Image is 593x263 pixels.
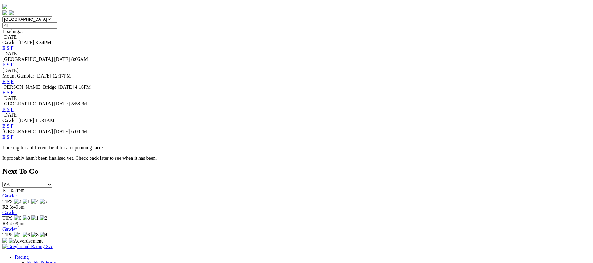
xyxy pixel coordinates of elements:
[2,40,17,45] span: Gawler
[40,199,47,204] img: 5
[36,118,55,123] span: 11:31AM
[7,134,10,140] a: S
[2,51,591,57] div: [DATE]
[2,193,17,198] a: Gawler
[54,57,70,62] span: [DATE]
[10,188,25,193] span: 3:34pm
[2,188,8,193] span: R1
[2,29,23,34] span: Loading...
[11,62,14,67] a: F
[23,215,30,221] img: 8
[2,84,57,90] span: [PERSON_NAME] Bridge
[2,134,6,140] a: E
[54,129,70,134] span: [DATE]
[2,210,17,215] a: Gawler
[2,227,17,232] a: Gawler
[2,155,157,161] partial: It probably hasn't been finalised yet. Check back later to see when it has been.
[14,232,21,238] img: 1
[10,204,25,210] span: 3:49pm
[2,167,591,176] h2: Next To Go
[2,57,53,62] span: [GEOGRAPHIC_DATA]
[2,79,6,84] a: E
[2,73,34,78] span: Mount Gambier
[23,199,30,204] img: 1
[11,134,14,140] a: F
[75,84,91,90] span: 4:16PM
[18,40,34,45] span: [DATE]
[2,34,591,40] div: [DATE]
[2,123,6,129] a: E
[2,68,591,73] div: [DATE]
[31,232,39,238] img: 8
[2,232,13,237] span: TIPS
[53,73,71,78] span: 12:17PM
[11,90,14,95] a: F
[36,73,52,78] span: [DATE]
[71,101,87,106] span: 5:58PM
[7,123,10,129] a: S
[2,4,7,9] img: logo-grsa-white.png
[18,118,34,123] span: [DATE]
[2,90,6,95] a: E
[7,90,10,95] a: S
[54,101,70,106] span: [DATE]
[9,10,14,15] img: twitter.svg
[2,95,591,101] div: [DATE]
[2,244,53,249] img: Greyhound Racing SA
[2,215,13,221] span: TIPS
[2,45,6,51] a: E
[2,107,6,112] a: E
[2,112,591,118] div: [DATE]
[11,107,14,112] a: F
[40,232,47,238] img: 4
[9,238,43,244] img: Advertisement
[2,238,7,243] img: 15187_Greyhounds_GreysPlayCentral_Resize_SA_WebsiteBanner_300x115_2025.jpg
[71,129,87,134] span: 6:09PM
[36,40,52,45] span: 3:34PM
[2,204,8,210] span: R2
[14,215,21,221] img: 6
[2,101,53,106] span: [GEOGRAPHIC_DATA]
[2,199,13,204] span: TIPS
[2,22,57,29] input: Select date
[2,10,7,15] img: facebook.svg
[11,45,14,51] a: F
[11,123,14,129] a: F
[7,107,10,112] a: S
[2,118,17,123] span: Gawler
[7,45,10,51] a: S
[71,57,88,62] span: 8:06AM
[2,62,6,67] a: E
[7,62,10,67] a: S
[2,145,591,151] p: Looking for a different field for an upcoming race?
[2,221,8,226] span: R3
[31,199,39,204] img: 4
[15,254,29,260] a: Racing
[31,215,39,221] img: 1
[23,232,30,238] img: 6
[58,84,74,90] span: [DATE]
[2,129,53,134] span: [GEOGRAPHIC_DATA]
[14,199,21,204] img: 2
[11,79,14,84] a: F
[10,221,25,226] span: 4:09pm
[7,79,10,84] a: S
[40,215,47,221] img: 2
